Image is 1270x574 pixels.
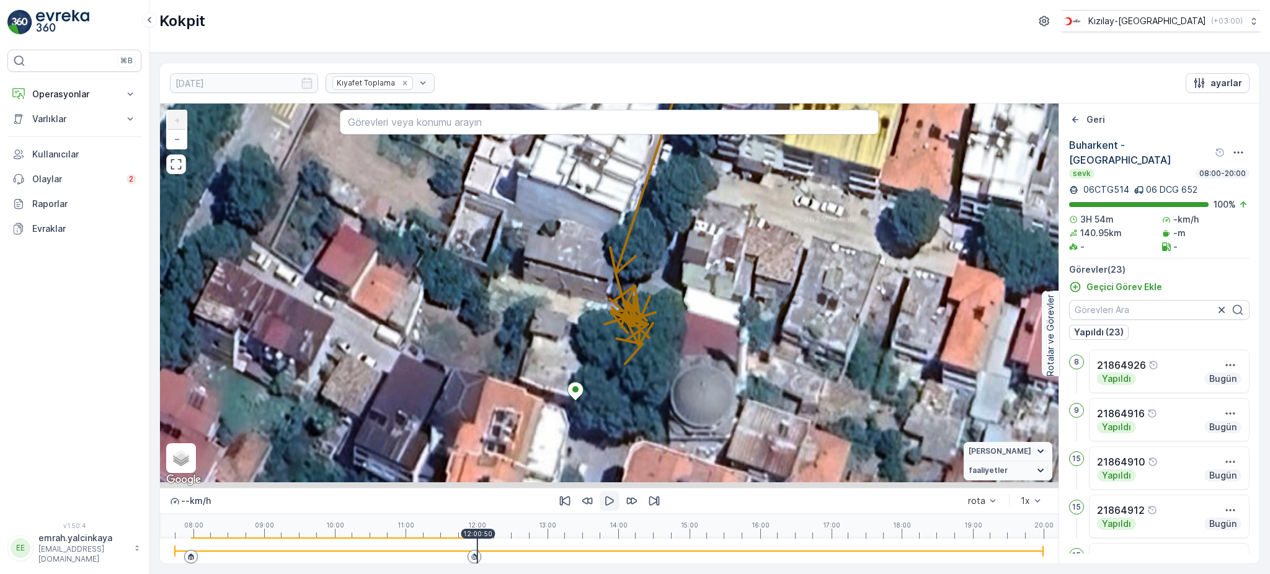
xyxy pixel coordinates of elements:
[11,538,30,558] div: EE
[7,142,141,167] a: Kullanıcılar
[969,446,1031,456] span: [PERSON_NAME]
[1080,227,1122,239] p: 140.95km
[1147,505,1157,515] div: Yardım Araç İkonu
[170,73,318,93] input: dd/mm/yyyy
[32,88,117,100] p: Operasyonlar
[7,216,141,241] a: Evraklar
[1215,148,1225,157] div: Yardım Araç İkonu
[32,148,136,161] p: Kullanıcılar
[38,544,128,564] p: [EMAIL_ADDRESS][DOMAIN_NAME]
[7,192,141,216] a: Raporlar
[1044,294,1057,376] p: Rotalar ve Görevler
[1198,169,1247,179] p: 08:00-20:00
[752,521,770,529] p: 16:00
[1069,138,1212,167] p: Buharkent - [GEOGRAPHIC_DATA]
[181,495,211,507] p: -- km/h
[397,521,414,529] p: 11:00
[1097,358,1146,373] p: 21864926
[968,496,985,506] div: rota
[1173,213,1199,226] p: -km/h
[1069,263,1250,276] p: Görevler ( 23 )
[163,472,204,488] img: Google
[1034,521,1054,529] p: 20:00
[340,110,879,135] input: Görevleri veya konumu arayın
[1149,554,1159,563] div: Yardım Araç İkonu
[1021,496,1030,506] div: 1x
[610,521,628,529] p: 14:00
[1210,77,1242,89] p: ayarlar
[1081,183,1129,196] p: 06CTG514
[1072,502,1081,512] p: 15
[1072,169,1092,179] p: sevk
[1086,113,1105,126] p: Geri
[1173,227,1186,239] p: -m
[326,521,344,529] p: 10:00
[7,167,141,192] a: Olaylar2
[1101,373,1132,385] p: Yapıldı
[1147,408,1157,418] div: Yardım Araç İkonu
[1097,406,1145,421] p: 21864916
[167,130,186,148] a: Uzaklaştır
[167,444,195,472] a: Layers
[1069,325,1129,340] button: Yapıldı (23)
[1062,14,1083,28] img: k%C4%B1z%C4%B1lay_D5CCths.png
[159,11,205,31] p: Kokpit
[468,521,486,529] p: 12:00
[681,521,698,529] p: 15:00
[1148,360,1158,370] div: Yardım Araç İkonu
[823,521,840,529] p: 17:00
[7,82,141,107] button: Operasyonlar
[32,173,119,185] p: Olaylar
[1097,454,1145,469] p: 21864910
[1074,405,1079,415] p: 9
[7,532,141,564] button: EEemrah.yalcinkaya[EMAIL_ADDRESS][DOMAIN_NAME]
[1080,241,1085,253] p: -
[463,530,492,537] p: 12:00:50
[1148,457,1158,467] div: Yardım Araç İkonu
[1214,198,1236,211] p: 100 %
[1101,518,1132,530] p: Yapıldı
[1211,16,1243,26] p: ( +03:00 )
[32,113,117,125] p: Varlıklar
[1072,454,1081,464] p: 15
[1072,550,1081,560] p: 15
[1069,281,1162,293] a: Geçici Görev Ekle
[1208,421,1238,433] p: Bugün
[7,10,32,35] img: logo
[174,133,180,144] span: −
[1097,503,1145,518] p: 21864912
[184,521,203,529] p: 08:00
[539,521,556,529] p: 13:00
[1208,469,1238,482] p: Bugün
[964,521,982,529] p: 19:00
[7,522,141,529] span: v 1.50.4
[167,111,186,130] a: Yakınlaştır
[1074,357,1079,367] p: 8
[32,223,136,235] p: Evraklar
[7,107,141,131] button: Varlıklar
[1069,113,1105,126] a: Geri
[1069,300,1250,320] input: Görevleri Ara
[1208,518,1238,530] p: Bugün
[174,115,180,125] span: +
[120,56,133,66] p: ⌘B
[1080,213,1114,226] p: 3H 54m
[1088,15,1206,27] p: Kızılay-[GEOGRAPHIC_DATA]
[36,10,89,35] img: logo_light-DOdMpM7g.png
[964,461,1052,480] summary: faaliyetler
[969,466,1008,475] span: faaliyetler
[1146,183,1197,196] p: 06 DCG 652
[1097,551,1147,566] p: 21864920
[1208,373,1238,385] p: Bugün
[38,532,128,544] p: emrah.yalcinkaya
[163,472,204,488] a: Bu bölgeyi Google Haritalar'da açın (yeni pencerede açılır)
[1173,241,1178,253] p: -
[1101,421,1132,433] p: Yapıldı
[1062,10,1260,32] button: Kızılay-[GEOGRAPHIC_DATA](+03:00)
[255,521,274,529] p: 09:00
[32,198,136,210] p: Raporlar
[1074,326,1124,338] p: Yapıldı (23)
[129,174,134,184] p: 2
[893,521,911,529] p: 18:00
[1086,281,1162,293] p: Geçici Görev Ekle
